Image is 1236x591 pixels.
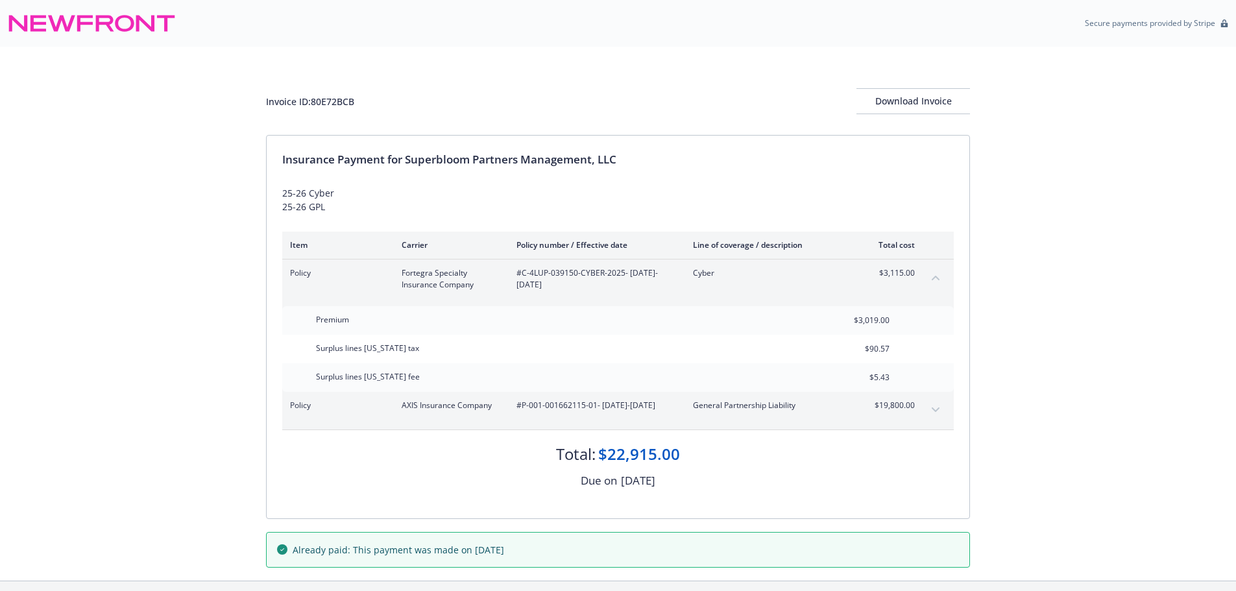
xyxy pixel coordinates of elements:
[290,267,381,279] span: Policy
[813,368,897,387] input: 0.00
[282,151,954,168] div: Insurance Payment for Superbloom Partners Management, LLC
[693,267,845,279] span: Cyber
[516,267,672,291] span: #C-4LUP-039150-CYBER-2025 - [DATE]-[DATE]
[813,339,897,359] input: 0.00
[316,314,349,325] span: Premium
[693,400,845,411] span: General Partnership Liability
[813,311,897,330] input: 0.00
[402,267,496,291] span: Fortegra Specialty Insurance Company
[290,239,381,250] div: Item
[1085,18,1215,29] p: Secure payments provided by Stripe
[516,239,672,250] div: Policy number / Effective date
[866,267,915,279] span: $3,115.00
[621,472,655,489] div: [DATE]
[282,259,954,298] div: PolicyFortegra Specialty Insurance Company#C-4LUP-039150-CYBER-2025- [DATE]-[DATE]Cyber$3,115.00c...
[402,400,496,411] span: AXIS Insurance Company
[581,472,617,489] div: Due on
[693,239,845,250] div: Line of coverage / description
[856,89,970,114] div: Download Invoice
[282,186,954,213] div: 25-26 Cyber 25-26 GPL
[316,343,419,354] span: Surplus lines [US_STATE] tax
[556,443,596,465] div: Total:
[290,400,381,411] span: Policy
[282,392,954,429] div: PolicyAXIS Insurance Company#P-001-001662115-01- [DATE]-[DATE]General Partnership Liability$19,80...
[925,400,946,420] button: expand content
[402,239,496,250] div: Carrier
[866,239,915,250] div: Total cost
[866,400,915,411] span: $19,800.00
[316,371,420,382] span: Surplus lines [US_STATE] fee
[856,88,970,114] button: Download Invoice
[516,400,672,411] span: #P-001-001662115-01 - [DATE]-[DATE]
[293,543,504,557] span: Already paid: This payment was made on [DATE]
[266,95,354,108] div: Invoice ID: 80E72BCB
[598,443,680,465] div: $22,915.00
[925,267,946,288] button: collapse content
